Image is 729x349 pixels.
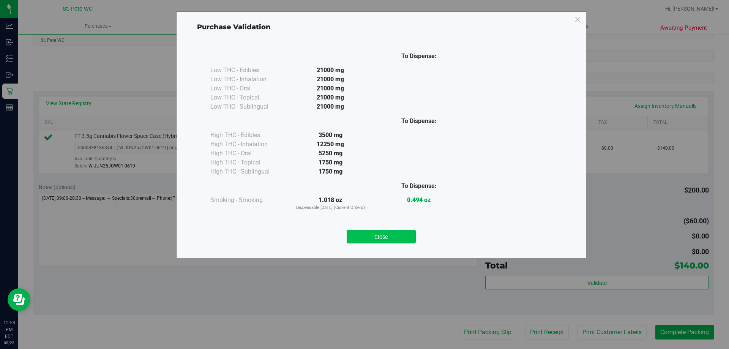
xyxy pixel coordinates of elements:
[210,140,286,149] div: High THC - Inhalation
[286,140,375,149] div: 12250 mg
[347,230,416,243] button: Close
[286,167,375,176] div: 1750 mg
[286,205,375,211] p: Dispensable [DATE] (Current Orders)
[210,102,286,111] div: Low THC - Sublingual
[286,93,375,102] div: 21000 mg
[375,52,463,61] div: To Dispense:
[407,196,431,204] strong: 0.494 oz
[286,84,375,93] div: 21000 mg
[210,167,286,176] div: High THC - Sublingual
[210,66,286,75] div: Low THC - Edibles
[286,75,375,84] div: 21000 mg
[286,102,375,111] div: 21000 mg
[286,66,375,75] div: 21000 mg
[197,23,271,31] span: Purchase Validation
[210,75,286,84] div: Low THC - Inhalation
[286,149,375,158] div: 5250 mg
[286,196,375,211] div: 1.018 oz
[375,117,463,126] div: To Dispense:
[210,158,286,167] div: High THC - Topical
[375,182,463,191] div: To Dispense:
[286,158,375,167] div: 1750 mg
[210,196,286,205] div: Smoking - Smoking
[286,131,375,140] div: 3500 mg
[210,93,286,102] div: Low THC - Topical
[210,84,286,93] div: Low THC - Oral
[210,149,286,158] div: High THC - Oral
[210,131,286,140] div: High THC - Edibles
[8,288,30,311] iframe: Resource center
